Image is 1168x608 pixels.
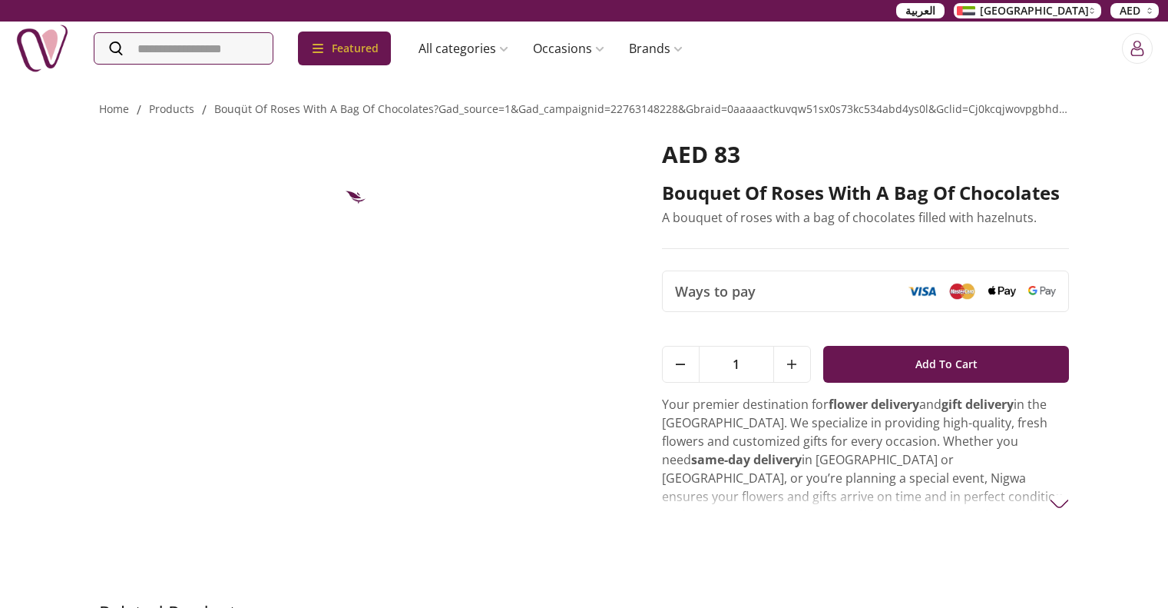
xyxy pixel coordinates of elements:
img: Bouquet of roses with a bag of chocolates [320,141,397,218]
button: Add To Cart [823,346,1070,383]
img: arrow [1050,494,1069,513]
img: Visa [908,286,936,297]
a: products [149,101,194,116]
img: Apple Pay [988,286,1016,297]
img: Google Pay [1028,286,1056,297]
button: Login [1122,33,1153,64]
span: AED [1120,3,1140,18]
div: Featured [298,32,391,65]
strong: same-day delivery [691,451,802,468]
input: Search [94,33,273,64]
strong: gift delivery [941,396,1014,413]
a: Occasions [521,33,617,64]
button: [GEOGRAPHIC_DATA] [954,3,1101,18]
span: AED 83 [662,138,740,170]
span: العربية [905,3,935,18]
a: All categories [406,33,521,64]
span: [GEOGRAPHIC_DATA] [980,3,1089,18]
span: Add To Cart [915,351,978,378]
h2: Bouquet of roses with a bag of chocolates [662,181,1070,205]
li: / [137,101,141,119]
img: Arabic_dztd3n.png [957,6,975,15]
li: / [202,101,207,119]
a: Home [99,101,129,116]
p: A bouquet of roses with a bag of chocolates filled with hazelnuts. [662,208,1070,227]
a: Brands [617,33,695,64]
p: Your premier destination for and in the [GEOGRAPHIC_DATA]. We specialize in providing high-qualit... [662,395,1070,598]
img: Mastercard [948,283,976,299]
span: 1 [700,347,773,382]
button: AED [1110,3,1159,18]
strong: flower delivery [829,396,919,413]
img: Nigwa-uae-gifts [15,22,69,75]
span: Ways to pay [675,281,756,302]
